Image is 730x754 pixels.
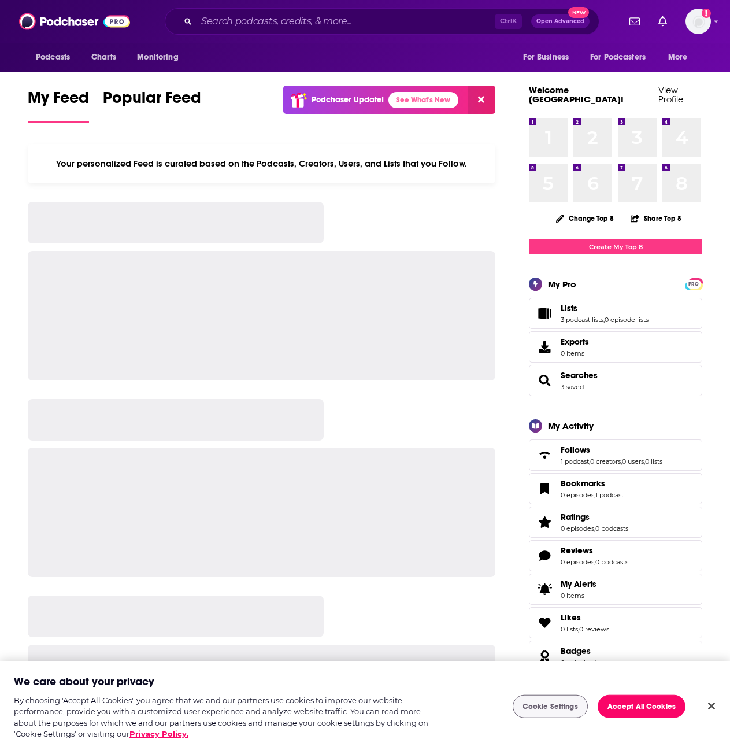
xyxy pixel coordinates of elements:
span: Follows [529,439,702,471]
a: Likes [561,612,609,623]
span: Follows [561,445,590,455]
a: Show notifications dropdown [625,12,644,31]
a: Lists [533,305,556,321]
span: Bookmarks [561,478,605,489]
p: Podchaser Update! [312,95,384,105]
span: Lists [561,303,577,313]
a: Show notifications dropdown [654,12,672,31]
button: open menu [129,46,193,68]
span: Exports [561,337,589,347]
a: Podchaser - Follow, Share and Rate Podcasts [19,10,130,32]
a: Searches [533,372,556,389]
span: , [594,558,595,566]
div: My Pro [548,279,576,290]
span: 0 items [561,592,596,600]
a: Badges [561,646,596,656]
button: Accept All Cookies [598,695,685,718]
a: My Feed [28,88,89,123]
a: Create My Top 8 [529,239,702,254]
span: , [578,625,579,633]
a: 0 unlocked [561,659,596,667]
a: 0 episodes [561,524,594,533]
a: See What's New [388,92,458,108]
span: Popular Feed [103,88,201,114]
div: By choosing 'Accept All Cookies', you agree that we and our partners use cookies to improve our w... [14,695,438,740]
a: Likes [533,615,556,631]
span: Badges [561,646,591,656]
span: My Alerts [533,581,556,597]
span: Monitoring [137,49,178,65]
div: Your personalized Feed is curated based on the Podcasts, Creators, Users, and Lists that you Follow. [28,144,495,183]
span: Exports [533,339,556,355]
a: 0 episodes [561,558,594,566]
a: My Alerts [529,574,702,605]
a: Follows [561,445,662,455]
a: 1 podcast [595,491,624,499]
span: New [568,7,589,18]
a: Follows [533,447,556,463]
a: 0 podcasts [595,524,628,533]
span: Ctrl K [495,14,522,29]
img: User Profile [685,9,711,34]
a: Bookmarks [561,478,624,489]
div: Search podcasts, credits, & more... [165,8,599,35]
span: , [644,457,645,465]
button: open menu [515,46,583,68]
button: Cookie Settings [513,695,588,718]
a: 0 reviews [579,625,609,633]
a: Charts [84,46,123,68]
span: Ratings [561,512,590,522]
span: 0 items [561,349,589,357]
span: Likes [529,607,702,638]
a: Searches [561,370,598,380]
span: , [621,457,622,465]
a: 0 lists [645,457,662,465]
span: Logged in as meghna [685,9,711,34]
a: 3 podcast lists [561,316,603,324]
span: Likes [561,612,581,623]
span: For Podcasters [590,49,646,65]
span: More [668,49,688,65]
button: Close [699,693,724,719]
button: open menu [28,46,85,68]
div: My Activity [548,420,594,431]
a: Reviews [533,548,556,564]
span: , [603,316,605,324]
button: open menu [583,46,662,68]
span: Podcasts [36,49,70,65]
input: Search podcasts, credits, & more... [197,12,495,31]
a: Bookmarks [533,481,556,497]
a: 0 podcasts [595,558,628,566]
span: My Feed [28,88,89,114]
span: My Alerts [561,579,596,589]
span: Badges [529,641,702,672]
span: , [594,491,595,499]
a: View Profile [658,84,683,105]
span: , [589,457,590,465]
a: Ratings [561,512,628,522]
span: Searches [529,365,702,396]
span: Charts [91,49,116,65]
a: 3 saved [561,383,584,391]
span: Open Advanced [536,19,584,24]
span: For Business [523,49,569,65]
span: Reviews [529,540,702,571]
a: 0 episode lists [605,316,649,324]
span: PRO [687,280,701,289]
a: Welcome [GEOGRAPHIC_DATA]! [529,84,624,105]
a: PRO [687,279,701,288]
a: 0 users [622,457,644,465]
span: Reviews [561,545,593,556]
h2: We care about your privacy [14,675,154,689]
button: Open AdvancedNew [531,14,590,28]
a: Ratings [533,514,556,530]
button: Change Top 8 [549,211,621,226]
a: 0 creators [590,457,621,465]
a: 0 lists [561,625,578,633]
span: Ratings [529,507,702,538]
button: Share Top 8 [630,207,682,230]
a: More information about your privacy, opens in a new tab [129,729,188,738]
a: Exports [529,331,702,363]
